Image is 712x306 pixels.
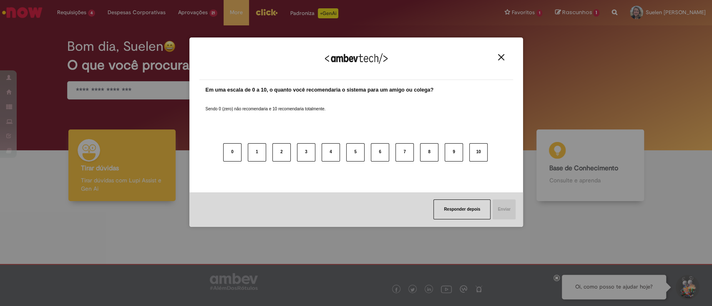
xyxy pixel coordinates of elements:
button: 6 [371,143,389,162]
button: 5 [346,143,365,162]
button: 7 [395,143,414,162]
button: 4 [322,143,340,162]
img: Logo Ambevtech [325,53,387,64]
img: Close [498,54,504,60]
label: Em uma escala de 0 a 10, o quanto você recomendaria o sistema para um amigo ou colega? [206,86,434,94]
label: Sendo 0 (zero) não recomendaria e 10 recomendaria totalmente. [206,96,326,112]
button: 10 [469,143,488,162]
button: 1 [248,143,266,162]
button: 2 [272,143,291,162]
button: 8 [420,143,438,162]
button: Close [496,54,507,61]
button: Responder depois [433,199,491,219]
button: 0 [223,143,242,162]
button: 3 [297,143,315,162]
button: 9 [445,143,463,162]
